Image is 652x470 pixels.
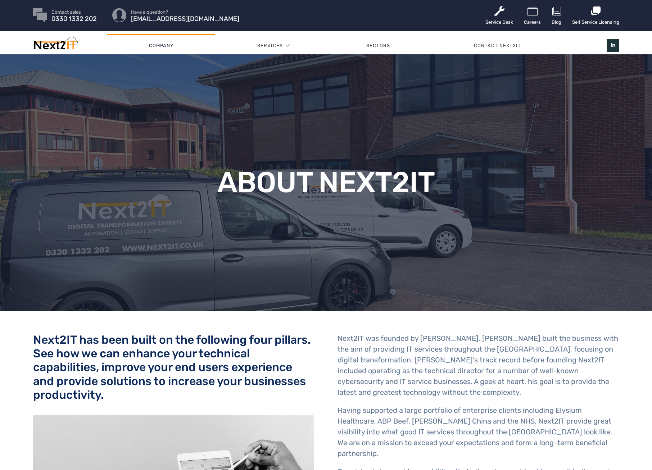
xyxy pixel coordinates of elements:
img: Next2IT [33,37,78,53]
a: Services [257,35,283,57]
p: Next2IT was founded by [PERSON_NAME]. [PERSON_NAME] built the business with the aim of providing ... [338,333,619,398]
a: Contact Next2IT [432,35,563,57]
span: Have a question? [131,10,239,14]
p: Having supported a large portfolio of enterprise clients including Elysium Healthcare, ABP Beef, ... [338,405,619,459]
h2: Next2IT has been built on the following four pillars. See how we can enhance your technical capab... [33,333,314,402]
span: 0330 1332 202 [51,17,97,21]
span: Contact sales [51,10,97,14]
a: Have a question? [EMAIL_ADDRESS][DOMAIN_NAME] [131,10,239,21]
h1: About Next2IT [179,168,472,197]
a: Contact sales 0330 1332 202 [51,10,97,21]
a: Sectors [325,35,432,57]
a: Company [107,35,215,57]
span: [EMAIL_ADDRESS][DOMAIN_NAME] [131,17,239,21]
